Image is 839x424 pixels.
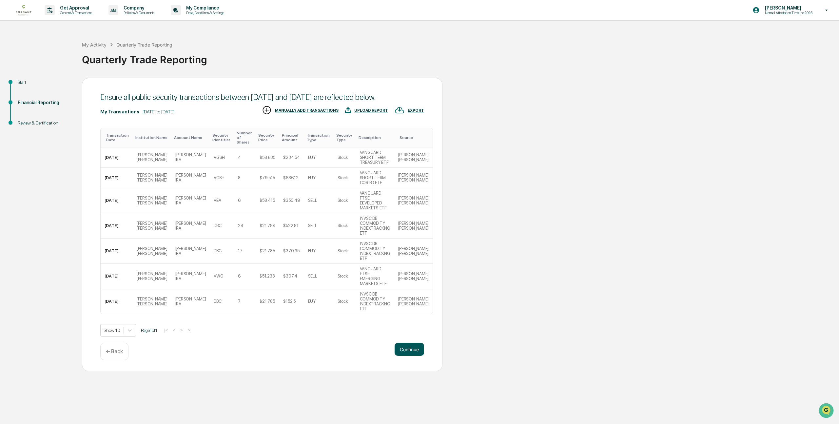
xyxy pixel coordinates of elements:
button: < [171,327,177,333]
td: [PERSON_NAME] [PERSON_NAME] [394,289,433,314]
button: |< [162,327,170,333]
button: Start new chat [111,52,119,60]
div: 🖐️ [7,117,12,122]
div: Past conversations [7,73,44,78]
button: See all [102,71,119,79]
div: $234.54 [283,155,300,160]
div: Toggle SortBy [212,133,231,142]
div: [PERSON_NAME] [PERSON_NAME] [137,271,167,281]
p: My Compliance [181,5,227,10]
div: [PERSON_NAME] [PERSON_NAME] [137,196,167,205]
div: $350.49 [283,198,300,203]
div: Stock [338,198,348,203]
div: $21.784 [260,223,275,228]
a: 🖐️Preclearance [4,114,45,125]
div: INVSC DB COMMODITY INDEXTRACKNG ETF [360,292,390,311]
div: $58.415 [260,198,275,203]
div: 🗄️ [48,117,53,122]
div: MANUALLY ADD TRANSACTIONS [275,108,339,113]
p: [PERSON_NAME] [760,5,816,10]
div: DBC [214,299,221,304]
div: BUY [308,175,316,180]
div: [PERSON_NAME] [PERSON_NAME] [137,297,167,306]
div: Toggle SortBy [237,131,253,145]
td: [PERSON_NAME] IRA [171,239,210,264]
td: [PERSON_NAME] IRA [171,147,210,168]
span: Data Lookup [13,129,41,135]
div: SELL [308,223,317,228]
div: Toggle SortBy [258,133,277,142]
div: 4 [238,155,241,160]
div: VANGUARD SHORT TERM TREASURY ETF [360,150,390,165]
td: [DATE] [101,264,133,289]
div: EXPORT [408,108,424,113]
p: Get Approval [55,5,95,10]
div: Stock [338,155,348,160]
div: $58.635 [260,155,275,160]
div: BUY [308,248,316,253]
div: Stock [338,274,348,279]
div: [DATE] to [DATE] [143,109,174,114]
div: $636.12 [283,175,298,180]
span: [DATE] [58,89,71,94]
td: [DATE] [101,213,133,239]
div: 🔎 [7,129,12,135]
div: DBC [214,223,221,228]
div: $307.4 [283,274,297,279]
iframe: Open customer support [818,402,836,420]
p: Company [118,5,158,10]
div: Financial Reporting [18,99,71,106]
span: Page 1 of 1 [141,328,157,333]
div: $21.785 [260,248,275,253]
p: Normal Attestation Timeline 2025 [760,10,816,15]
div: $152.5 [283,299,295,304]
td: [PERSON_NAME] IRA [171,188,210,213]
div: My Activity [82,42,107,48]
div: Quarterly Trade Reporting [116,42,172,48]
td: [PERSON_NAME] [PERSON_NAME] [394,188,433,213]
p: How can we help? [7,14,119,24]
button: >| [186,327,193,333]
td: [DATE] [101,147,133,168]
div: [PERSON_NAME] [PERSON_NAME] [137,152,167,162]
span: Preclearance [13,116,42,123]
div: Ensure all public security transactions between [DATE] and [DATE] are reflected below. [100,92,424,102]
p: Data, Deadlines & Settings [181,10,227,15]
div: Stock [338,248,348,253]
div: 7 [238,299,241,304]
div: $51.233 [260,274,275,279]
div: 6 [238,274,241,279]
td: [PERSON_NAME] [PERSON_NAME] [394,213,433,239]
img: EXPORT [395,105,404,115]
div: Quarterly Trade Reporting [82,48,836,66]
div: VANGUARD FTSE DEVELOPED MARKETS ETF [360,191,390,210]
div: 17 [238,248,242,253]
div: DBC [214,248,221,253]
div: [PERSON_NAME] [PERSON_NAME] [137,246,167,256]
div: BUY [308,299,316,304]
button: > [178,327,185,333]
div: VEA [214,198,221,203]
span: Pylon [65,145,79,150]
div: $370.35 [283,248,299,253]
div: Toggle SortBy [106,133,130,142]
td: [PERSON_NAME] [PERSON_NAME] [394,239,433,264]
div: Stock [338,175,348,180]
div: INVSC DB COMMODITY INDEXTRACKNG ETF [360,216,390,236]
div: SELL [308,274,317,279]
span: • [54,89,57,94]
div: $21.785 [260,299,275,304]
div: [PERSON_NAME] [PERSON_NAME] [137,173,167,183]
div: $79.515 [260,175,275,180]
div: 6 [238,198,241,203]
div: Toggle SortBy [282,133,301,142]
div: INVSC DB COMMODITY INDEXTRACKNG ETF [360,241,390,261]
span: Attestations [54,116,81,123]
div: Toggle SortBy [359,135,392,140]
a: 🔎Data Lookup [4,126,44,138]
div: Start [18,79,71,86]
td: [DATE] [101,188,133,213]
div: UPLOAD REPORT [354,108,388,113]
